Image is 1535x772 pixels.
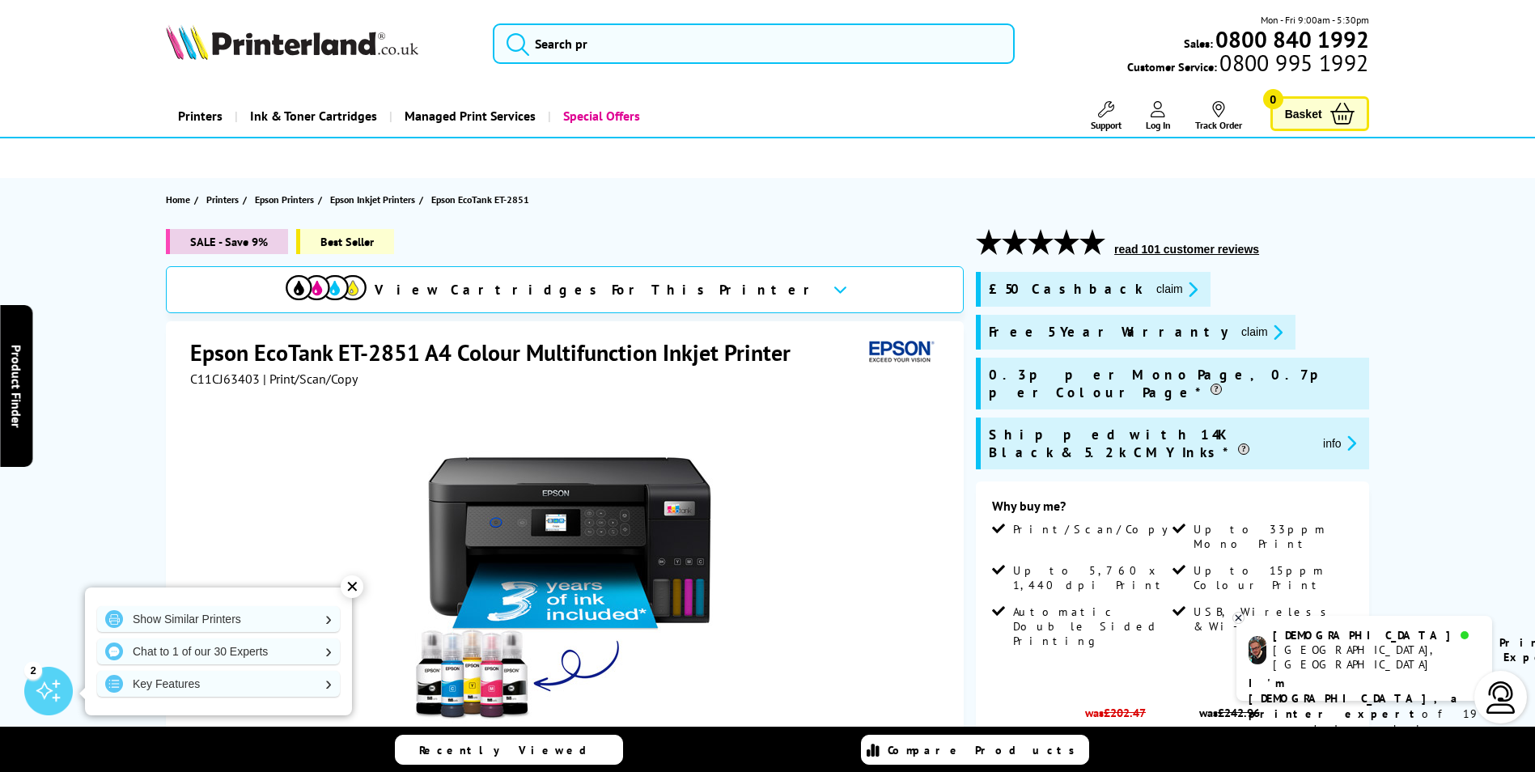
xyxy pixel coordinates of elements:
[255,191,318,208] a: Epson Printers
[989,280,1143,299] span: £50 Cashback
[1273,628,1479,643] div: [DEMOGRAPHIC_DATA]
[250,95,377,137] span: Ink & Toner Cartridges
[1236,323,1287,341] button: promo-description
[1261,12,1369,28] span: Mon - Fri 9:00am - 5:30pm
[1091,119,1122,131] span: Support
[166,229,288,254] span: SALE - Save 9%
[1249,636,1266,664] img: chris-livechat.png
[97,671,340,697] a: Key Features
[863,337,937,367] img: Epson
[341,575,363,598] div: ✕
[1270,96,1369,131] a: Basket 0
[97,606,340,632] a: Show Similar Printers
[989,366,1361,401] span: 0.3p per Mono Page, 0.7p per Colour Page*
[1218,705,1260,720] strike: £242.96
[1091,101,1122,131] a: Support
[1194,563,1349,592] span: Up to 15ppm Colour Print
[389,95,548,137] a: Managed Print Services
[1109,242,1264,257] button: read 101 customer reviews
[1013,563,1168,592] span: Up to 5,760 x 1,440 dpi Print
[989,323,1228,341] span: Free 5 Year Warranty
[1127,55,1368,74] span: Customer Service:
[255,191,314,208] span: Epson Printers
[1249,676,1480,768] p: of 19 years! I can help you choose the right product
[409,419,726,736] img: Epson EcoTank ET-2851
[166,24,473,63] a: Printerland Logo
[166,95,235,137] a: Printers
[493,23,1015,64] input: Search pr
[235,95,389,137] a: Ink & Toner Cartridges
[431,191,533,208] a: Epson EcoTank ET-2851
[1217,55,1368,70] span: 0800 995 1992
[1151,280,1202,299] button: promo-description
[989,426,1310,461] span: Shipped with 14K Black & 5.2k CMY Inks*
[375,281,820,299] span: View Cartridges For This Printer
[1013,604,1168,648] span: Automatic Double Sided Printing
[1263,89,1283,109] span: 0
[330,191,419,208] a: Epson Inkjet Printers
[861,735,1089,765] a: Compare Products
[263,371,358,387] span: | Print/Scan/Copy
[1195,101,1242,131] a: Track Order
[1013,522,1180,537] span: Print/Scan/Copy
[1194,522,1349,551] span: Up to 33ppm Mono Print
[330,191,415,208] span: Epson Inkjet Printers
[888,743,1083,757] span: Compare Products
[166,191,190,208] span: Home
[1485,681,1517,714] img: user-headset-light.svg
[8,345,24,428] span: Product Finder
[1285,103,1322,125] span: Basket
[1318,434,1361,452] button: promo-description
[206,191,243,208] a: Printers
[1249,676,1462,721] b: I'm [DEMOGRAPHIC_DATA], a printer expert
[166,191,194,208] a: Home
[206,191,239,208] span: Printers
[992,498,1353,522] div: Why buy me?
[1104,705,1146,720] strike: £202.47
[286,275,367,300] img: cmyk-icon.svg
[1077,697,1155,720] span: was
[1146,101,1171,131] a: Log In
[419,743,603,757] span: Recently Viewed
[1194,604,1349,634] span: USB, Wireless & Wi-Fi Direct
[1213,32,1369,47] a: 0800 840 1992
[395,735,623,765] a: Recently Viewed
[1184,36,1213,51] span: Sales:
[24,661,42,679] div: 2
[1215,24,1369,54] b: 0800 840 1992
[1273,643,1479,672] div: [GEOGRAPHIC_DATA], [GEOGRAPHIC_DATA]
[296,229,394,254] span: Best Seller
[190,337,807,367] h1: Epson EcoTank ET-2851 A4 Colour Multifunction Inkjet Printer
[1190,697,1268,720] span: was
[190,371,260,387] span: C11CJ63403
[166,24,418,60] img: Printerland Logo
[97,638,340,664] a: Chat to 1 of our 30 Experts
[1146,119,1171,131] span: Log In
[431,191,529,208] span: Epson EcoTank ET-2851
[548,95,652,137] a: Special Offers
